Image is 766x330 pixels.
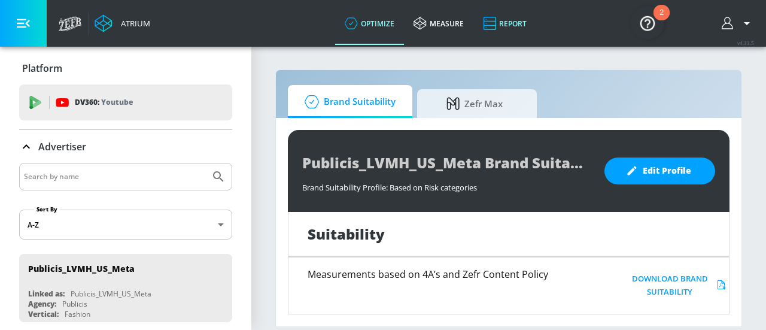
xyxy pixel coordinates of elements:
p: Youtube [101,96,133,108]
span: Edit Profile [628,164,691,178]
div: Publicis_LVMH_US_Meta [28,263,135,274]
label: Sort By [34,205,60,213]
div: A-Z [19,210,232,240]
div: Publicis_LVMH_US_MetaLinked as:Publicis_LVMH_US_MetaAgency:PublicisVertical:Fashion [19,254,232,322]
button: Edit Profile [604,158,715,184]
h6: Measurements based on 4A’s and Zefr Content Policy [308,270,588,279]
div: Agency: [28,299,56,309]
p: Platform [22,62,62,75]
div: Publicis [62,299,87,309]
p: DV360: [75,96,133,109]
div: Publicis_LVMH_US_Meta [71,289,151,299]
h1: Suitability [308,224,385,244]
div: Platform [19,52,232,85]
a: optimize [335,2,404,45]
div: Advertiser [19,130,232,164]
button: Open Resource Center, 2 new notifications [631,6,664,40]
div: Brand Suitability Profile: Based on Risk categories [302,176,592,193]
div: DV360: Youtube [19,84,232,120]
p: Advertiser [38,140,86,153]
div: Vertical: [28,309,59,319]
span: Zefr Max [429,89,520,118]
span: Brand Suitability [300,87,396,116]
div: Atrium [116,18,150,29]
button: Download Brand Suitability [624,270,729,302]
div: Linked as: [28,289,65,299]
a: Report [473,2,536,45]
a: measure [404,2,473,45]
div: Fashion [65,309,90,319]
span: v 4.33.5 [737,40,754,46]
input: Search by name [24,169,205,184]
div: 2 [659,13,664,28]
a: Atrium [95,14,150,32]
